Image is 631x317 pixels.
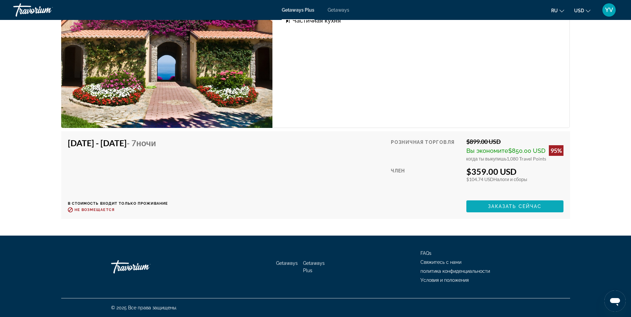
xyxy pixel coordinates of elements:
span: Налоги и сборы [494,176,527,182]
span: ночи [136,138,156,148]
a: политика конфиденциальности [420,268,490,274]
a: Getaways [328,7,349,13]
span: - 7 [127,138,156,148]
div: 95% [549,145,563,156]
div: $899.00 USD [466,138,563,145]
span: Вы экономите [466,147,508,154]
button: Заказать сейчас [466,200,563,212]
span: Не возмещается [75,208,114,212]
span: USD [574,8,584,13]
a: Getaways Plus [282,7,314,13]
span: когда ты выкупишь [466,156,507,161]
span: $850.00 USD [508,147,546,154]
iframe: Schaltfläche zum Öffnen des Messaging-Fensters [604,290,626,312]
a: Условия и положения [420,277,469,283]
span: 1,080 Travel Points [507,156,546,161]
button: Change language [551,6,564,15]
div: Розничная торговля [391,138,461,161]
span: YV [605,7,613,13]
span: © 2025 Все права защищены. [111,305,177,310]
span: Заказать сейчас [488,204,542,209]
p: В стоимость входит только проживание [68,201,168,206]
span: ru [551,8,558,13]
a: FAQs [420,251,431,256]
div: Член [391,166,461,195]
button: User Menu [600,3,618,17]
span: Частичная кухня [292,17,341,24]
a: Travorium [13,1,80,19]
div: $104.74 USD [466,176,563,182]
div: $359.00 USD [466,166,563,176]
a: Go Home [111,257,178,277]
a: Свяжитесь с нами [420,260,461,265]
h4: [DATE] - [DATE] [68,138,163,148]
a: Getaways Plus [303,261,325,273]
button: Change currency [574,6,590,15]
a: Getaways [276,261,298,266]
